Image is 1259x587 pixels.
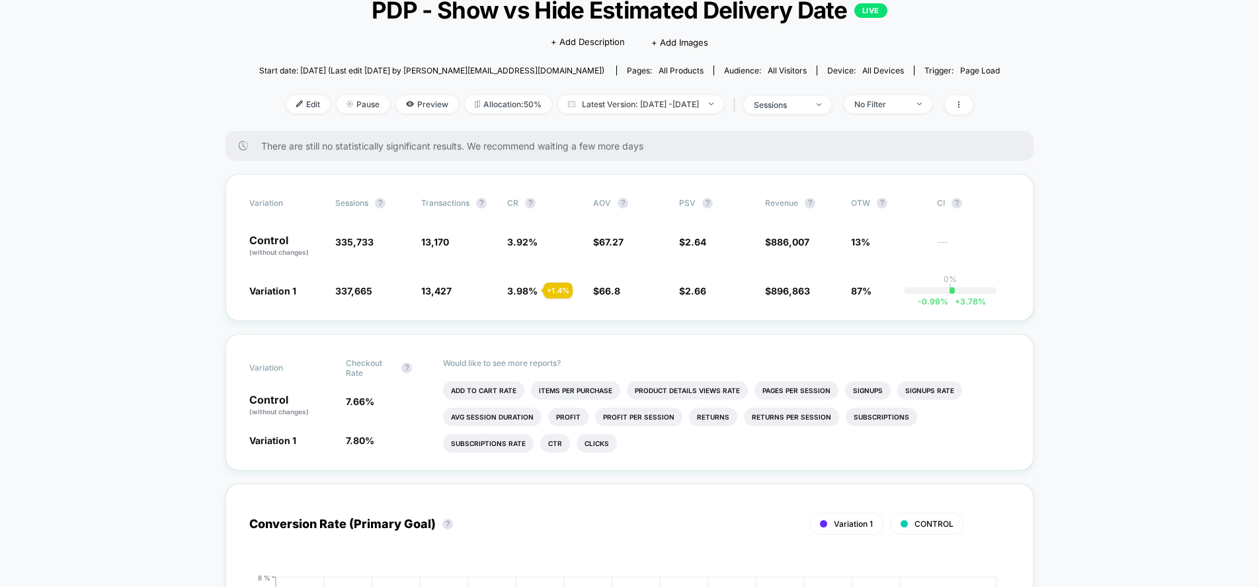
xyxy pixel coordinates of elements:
li: Ctr [540,434,570,453]
span: Variation [249,198,322,208]
span: (without changes) [249,248,309,256]
span: CONTROL [914,519,954,529]
p: Would like to see more reports? [443,358,1010,368]
span: --- [937,238,1010,257]
span: Page Load [960,66,1000,75]
span: Edit [286,95,330,113]
span: | [730,95,744,114]
img: end [709,103,713,105]
span: 2.66 [685,285,706,296]
span: 87% [851,285,872,296]
span: Transactions [421,198,469,208]
li: Subscriptions [846,408,917,426]
button: ? [442,519,453,529]
span: 3.98 % [507,285,538,296]
span: 7.80 % [346,435,374,446]
span: $ [765,285,810,296]
span: Variation 1 [834,519,873,529]
span: $ [765,236,809,248]
span: 3.78 % [948,296,986,306]
p: Control [249,394,333,417]
span: 337,665 [335,285,372,296]
div: + 1.4 % [544,283,573,298]
li: Signups [845,381,891,400]
span: 896,863 [771,285,810,296]
button: ? [702,198,713,208]
li: Items Per Purchase [531,381,620,400]
span: Revenue [765,198,798,208]
p: 0% [944,274,957,284]
span: 13,427 [421,285,452,296]
div: sessions [754,100,807,110]
div: Trigger: [924,66,1000,75]
span: Pause [337,95,389,113]
span: CR [507,198,518,208]
span: 13,170 [421,236,449,248]
span: all products [659,66,704,75]
span: 13% [851,236,870,248]
li: Returns [689,408,737,426]
span: $ [593,236,624,248]
span: PSV [679,198,696,208]
li: Add To Cart Rate [443,381,524,400]
span: + Add Description [551,36,625,49]
span: Variation 1 [249,285,296,296]
li: Returns Per Session [744,408,839,426]
span: Checkout Rate [346,358,395,378]
button: ? [375,198,386,208]
span: 2.64 [685,236,706,248]
span: CI [937,198,1010,208]
span: There are still no statistically significant results. We recommend waiting a few more days [261,140,1007,152]
img: calendar [568,101,575,107]
li: Product Details Views Rate [627,381,748,400]
span: + [955,296,960,306]
span: + Add Images [651,37,708,48]
span: Device: [817,66,914,75]
span: 67.27 [599,236,624,248]
span: Allocation: 50% [465,95,551,113]
button: ? [476,198,487,208]
span: 335,733 [335,236,374,248]
li: Profit [548,408,589,426]
img: edit [296,101,303,107]
div: No Filter [854,99,907,109]
p: Control [249,235,322,257]
button: ? [952,198,962,208]
span: Sessions [335,198,368,208]
span: $ [679,236,706,248]
li: Clicks [577,434,617,453]
span: Preview [396,95,458,113]
button: ? [877,198,887,208]
li: Profit Per Session [595,408,682,426]
img: end [817,103,821,106]
img: end [346,101,353,107]
span: OTW [851,198,924,208]
img: rebalance [475,101,480,108]
span: 886,007 [771,236,809,248]
span: Latest Version: [DATE] - [DATE] [558,95,723,113]
span: (without changes) [249,408,309,416]
button: ? [401,363,412,373]
li: Subscriptions Rate [443,434,534,453]
p: | [949,284,952,294]
span: all devices [862,66,904,75]
span: 7.66 % [346,396,374,407]
li: Signups Rate [897,381,962,400]
p: LIVE [854,3,887,18]
button: ? [525,198,536,208]
button: ? [805,198,815,208]
span: AOV [593,198,611,208]
div: Audience: [724,66,807,75]
span: $ [593,285,620,296]
button: ? [618,198,628,208]
span: All Visitors [768,66,807,75]
tspan: 8 % [258,573,270,581]
span: -0.99 % [918,296,948,306]
li: Avg Session Duration [443,408,542,426]
span: 3.92 % [507,236,538,248]
span: Variation [249,358,322,378]
img: end [917,103,922,105]
span: $ [679,285,706,296]
span: 66.8 [599,285,620,296]
span: Start date: [DATE] (Last edit [DATE] by [PERSON_NAME][EMAIL_ADDRESS][DOMAIN_NAME]) [259,66,604,75]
